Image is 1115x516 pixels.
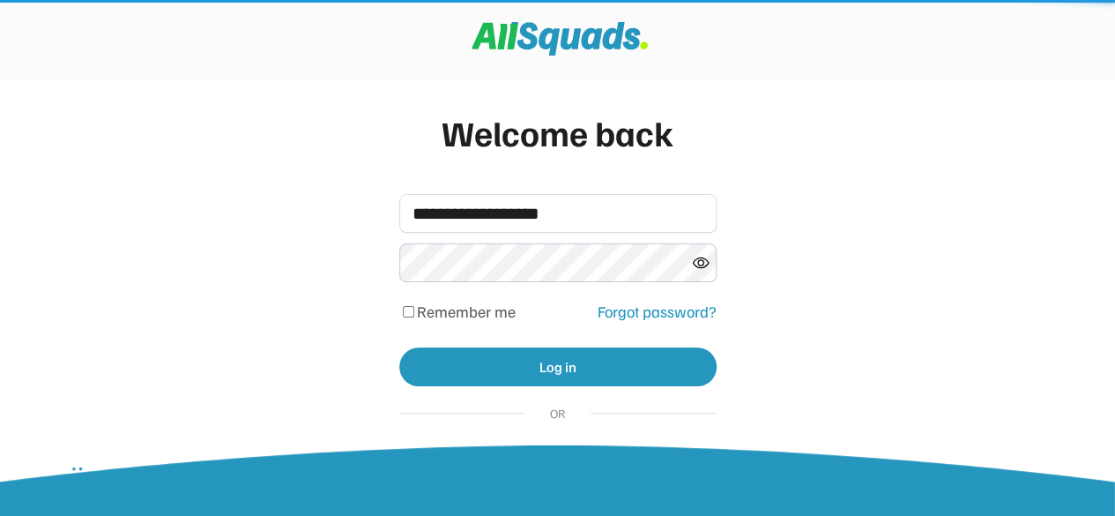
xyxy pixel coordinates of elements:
[399,106,717,159] div: Welcome back
[472,22,648,56] img: Squad%20Logo.svg
[417,302,516,321] label: Remember me
[399,348,717,386] button: Log in
[542,404,573,423] div: OR
[598,300,717,324] div: Forgot password?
